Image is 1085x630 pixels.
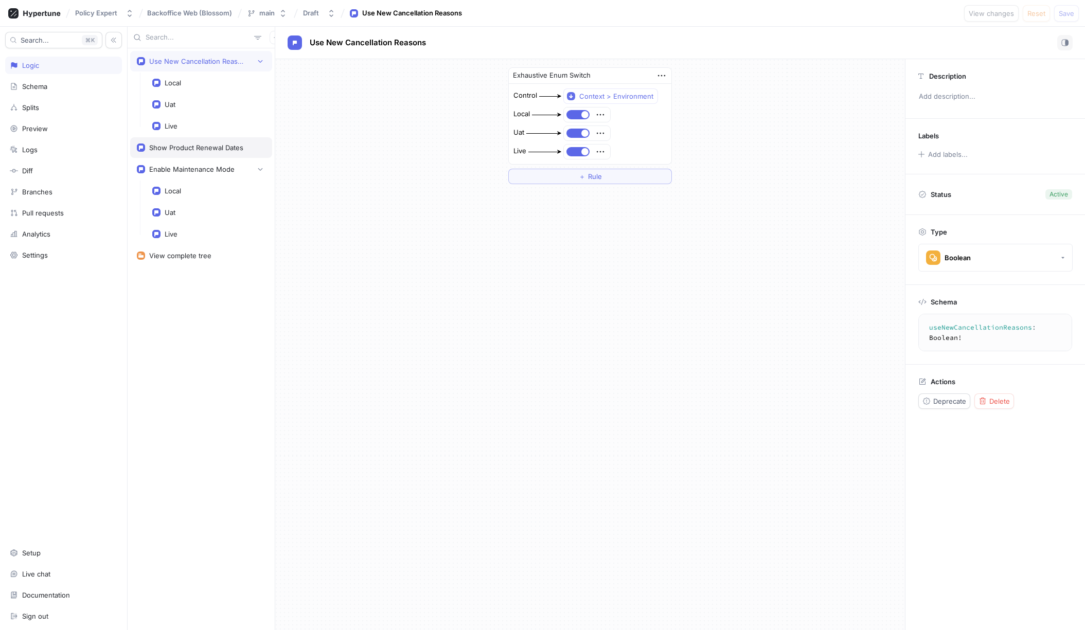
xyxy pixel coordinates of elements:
button: Delete [974,393,1014,409]
div: Exhaustive Enum Switch [513,70,591,81]
p: Type [931,228,947,236]
button: Boolean [918,244,1073,272]
button: Search...K [5,32,102,48]
div: Splits [22,103,39,112]
span: ＋ [579,173,585,179]
div: Logic [22,61,39,69]
p: Status [931,187,951,202]
button: Save [1054,5,1079,22]
div: Pull requests [22,209,64,217]
button: ＋Rule [508,169,672,184]
div: Settings [22,251,48,259]
div: K [82,35,98,45]
div: Add labels... [928,151,968,158]
div: Documentation [22,591,70,599]
span: Delete [989,398,1010,404]
div: Policy Expert [75,9,117,17]
button: Add labels... [915,148,970,161]
div: Context > Environment [579,92,653,101]
div: Uat [165,208,175,217]
input: Search... [146,32,250,43]
div: Use New Cancellation Reasons [362,8,462,19]
div: Schema [22,82,47,91]
div: Local [513,109,530,119]
p: Actions [931,377,955,386]
div: Logs [22,146,38,154]
div: Analytics [22,230,50,238]
div: Draft [303,9,319,17]
div: Live [165,230,177,238]
div: Show Product Renewal Dates [149,143,243,152]
span: Rule [588,173,602,179]
div: Diff [22,167,33,175]
button: Policy Expert [71,5,138,22]
button: Draft [299,5,340,22]
button: main [243,5,291,22]
div: Live [513,146,526,156]
textarea: useNewCancellationReasons: Boolean! [923,318,1076,347]
span: Use New Cancellation Reasons [310,39,426,47]
p: Description [929,72,966,80]
div: Control [513,91,537,101]
span: Search... [21,37,49,43]
span: Deprecate [933,398,966,404]
button: Reset [1023,5,1050,22]
div: Live chat [22,570,50,578]
button: View changes [964,5,1019,22]
span: View changes [969,10,1014,16]
div: Live [165,122,177,130]
div: Uat [165,100,175,109]
div: Active [1050,190,1068,199]
div: Enable Maintenance Mode [149,165,235,173]
div: View complete tree [149,251,211,260]
div: main [259,9,275,17]
p: Labels [918,132,939,140]
span: Save [1059,10,1074,16]
p: Schema [931,298,957,306]
div: Uat [513,128,524,138]
div: Branches [22,188,52,196]
button: Deprecate [918,393,970,409]
p: Add description... [914,88,1076,105]
div: Boolean [945,254,971,262]
div: Setup [22,549,41,557]
span: Reset [1027,10,1045,16]
div: Sign out [22,612,48,620]
div: Local [165,79,181,87]
a: Documentation [5,586,122,604]
span: Backoffice Web (Blossom) [147,9,232,16]
div: Local [165,187,181,195]
div: Use New Cancellation Reasons [149,57,247,65]
div: Preview [22,124,48,133]
button: Context > Environment [563,88,658,104]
